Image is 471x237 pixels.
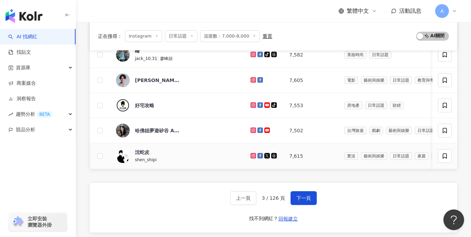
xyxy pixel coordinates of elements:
[116,124,239,137] a: KOL Avatar哈佛姐夢遊矽谷 AliceInSiliconWonderland
[98,33,122,39] span: 正在搜尋 ：
[135,48,140,54] div: 峰
[263,33,272,39] div: 重置
[291,191,317,205] button: 下一頁
[230,191,256,205] button: 上一頁
[135,127,180,134] div: 哈佛姐夢遊矽谷 AliceInSiliconWonderland
[278,213,298,224] button: 回報建立
[135,77,180,84] div: [PERSON_NAME]
[361,76,387,84] span: 藝術與娛樂
[200,30,260,42] span: 追蹤數：7,000-8,000
[160,56,173,61] span: 廖峰頡
[262,195,285,201] span: 3 / 126 頁
[284,42,338,68] td: 7,582
[8,95,36,102] a: 洞察報告
[344,102,362,109] span: 房地產
[431,152,453,160] span: 法政社會
[8,112,13,117] span: rise
[347,7,369,15] span: 繁體中文
[415,76,441,84] span: 教育與學習
[369,127,383,134] span: 戲劇
[415,127,437,134] span: 日常話題
[249,215,278,222] div: 找不到網紅？
[8,33,37,40] a: searchAI 找網紅
[440,7,444,15] span: A
[116,48,130,62] img: KOL Avatar
[284,68,338,93] td: 7,605
[28,216,52,228] span: 立即安裝 瀏覽器外掛
[116,73,239,87] a: KOL Avatar[PERSON_NAME]
[135,102,154,109] div: 好宅攻略
[125,30,162,42] span: Instagram
[116,48,239,62] a: KOL Avatar峰jack_10.31|廖峰頡
[284,93,338,118] td: 7,553
[415,152,429,160] span: 家庭
[390,76,412,84] span: 日常話題
[390,102,404,109] span: 財經
[344,51,366,59] span: 美妝時尚
[9,213,67,231] a: chrome extension立即安裝 瀏覽器外掛
[361,152,387,160] span: 藝術與娛樂
[37,111,52,118] div: BETA
[116,124,130,137] img: KOL Avatar
[296,195,311,201] span: 下一頁
[135,56,157,61] span: jack_10.31
[6,9,42,23] img: logo
[116,149,130,163] img: KOL Avatar
[116,99,239,112] a: KOL Avatar好宅攻略
[8,49,31,56] a: 找貼文
[284,143,338,169] td: 7,615
[278,216,298,221] span: 回報建立
[369,51,391,59] span: 日常話題
[157,55,160,61] span: |
[390,152,412,160] span: 日常話題
[365,102,387,109] span: 日常話題
[399,8,421,14] span: 活動訊息
[386,127,412,134] span: 藝術與娛樂
[16,122,35,137] span: 競品分析
[116,73,130,87] img: KOL Avatar
[11,216,24,227] img: chrome extension
[135,157,157,162] span: shen_shipi
[116,99,130,112] img: KOL Avatar
[8,80,36,87] a: 商案媒合
[344,127,366,134] span: 台灣旅遊
[16,60,30,75] span: 資源庫
[236,195,251,201] span: 上一頁
[284,118,338,143] td: 7,502
[344,76,358,84] span: 電影
[443,209,464,230] iframe: Help Scout Beacon - Open
[16,106,52,122] span: 趨勢分析
[165,30,197,42] span: 日常話題
[344,152,358,160] span: 實況
[116,149,239,163] a: KOL Avatar沈蛇皮shen_shipi
[135,149,149,156] div: 沈蛇皮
